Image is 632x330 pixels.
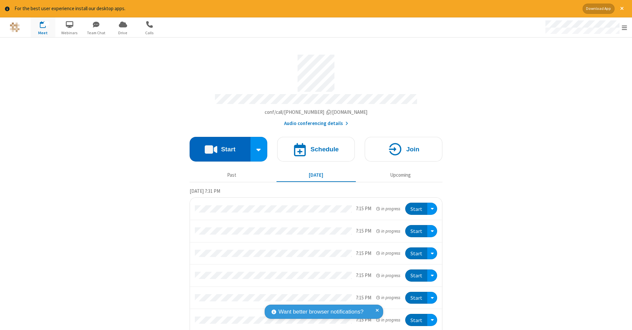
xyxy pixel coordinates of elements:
button: Upcoming [361,169,440,182]
em: in progress [376,206,400,212]
button: Copy my meeting room linkCopy my meeting room link [265,109,368,116]
div: Open menu [427,203,437,215]
em: in progress [376,272,400,279]
button: Start [405,203,427,215]
button: Download App [583,4,615,14]
span: Want better browser notifications? [278,308,363,316]
span: Webinars [57,30,82,36]
em: in progress [376,317,400,323]
em: in progress [376,228,400,234]
div: 12 [43,21,49,26]
h4: Schedule [310,146,339,152]
div: Open menu [427,314,437,326]
div: Open menu [427,247,437,260]
button: Start [405,292,427,304]
div: For the best user experience install our desktop apps. [14,5,578,13]
button: Audio conferencing details [284,120,348,127]
h4: Join [406,146,419,152]
div: 7:15 PM [356,294,371,302]
div: 7:15 PM [356,272,371,279]
h4: Start [221,146,235,152]
div: Open menu [427,269,437,282]
button: Start [405,269,427,282]
button: Schedule [277,137,355,162]
div: Open menu [539,17,632,37]
span: [DATE] 7:31 PM [190,188,220,194]
div: Open menu [427,292,437,304]
button: Start [405,247,427,260]
div: Open menu [427,225,437,237]
button: [DATE] [276,169,356,182]
div: 7:15 PM [356,205,371,213]
span: Meet [31,30,55,36]
em: in progress [376,294,400,301]
img: QA Selenium DO NOT DELETE OR CHANGE [10,22,20,32]
button: Start [190,137,250,162]
button: Start [405,314,427,326]
div: 7:15 PM [356,227,371,235]
span: Calls [137,30,162,36]
button: Logo [2,17,27,37]
span: Copy my meeting room link [265,109,368,115]
button: Join [365,137,442,162]
button: Past [192,169,272,182]
section: Account details [190,50,442,127]
em: in progress [376,250,400,256]
span: Team Chat [84,30,109,36]
span: Drive [111,30,135,36]
iframe: Chat [616,313,627,325]
div: 7:15 PM [356,250,371,257]
div: Start conference options [250,137,268,162]
button: Start [405,225,427,237]
button: Close alert [617,4,627,14]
